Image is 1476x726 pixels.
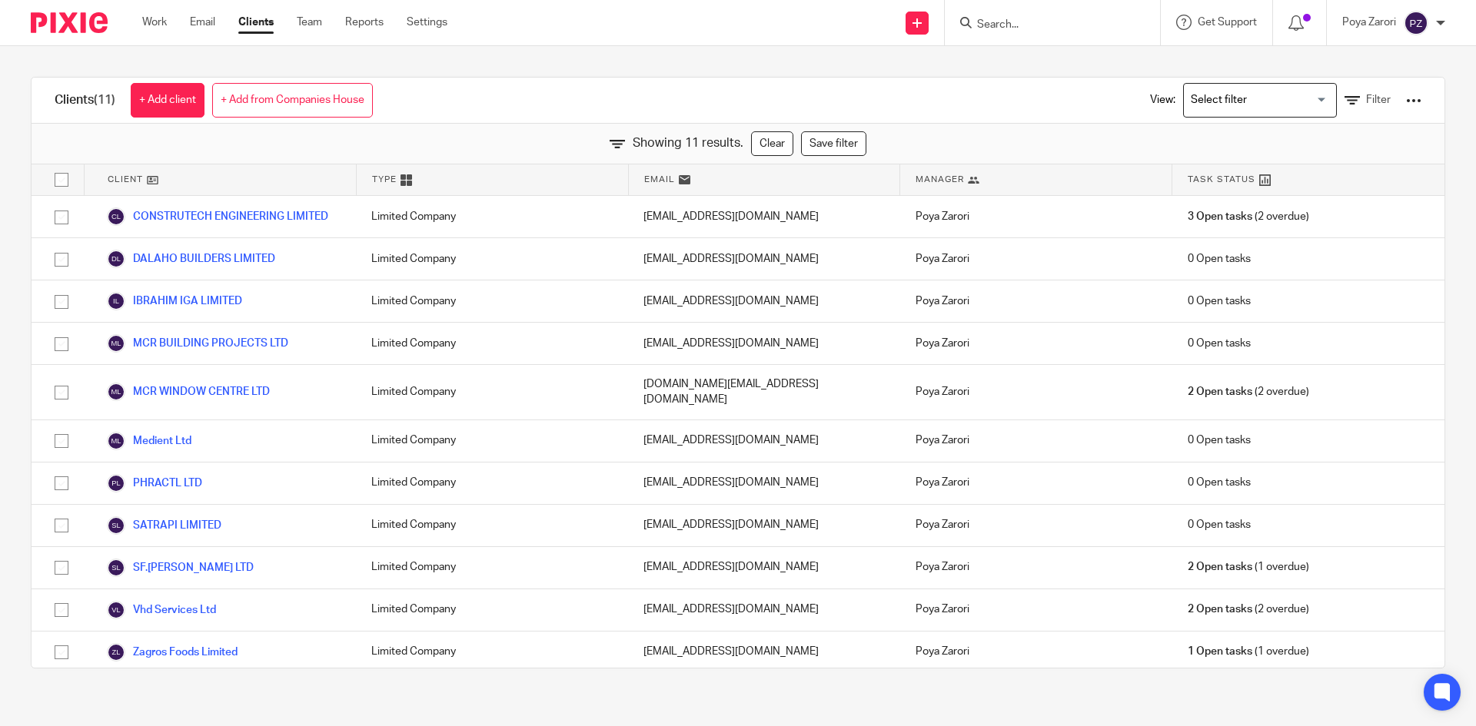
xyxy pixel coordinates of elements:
div: Limited Company [356,280,628,322]
a: Email [190,15,215,30]
h1: Clients [55,92,115,108]
div: [EMAIL_ADDRESS][DOMAIN_NAME] [628,420,900,462]
span: Showing 11 results. [633,134,743,152]
div: [EMAIL_ADDRESS][DOMAIN_NAME] [628,323,900,364]
a: Clients [238,15,274,30]
span: Filter [1366,94,1391,105]
div: Poya Zarori [900,365,1172,419]
div: [EMAIL_ADDRESS][DOMAIN_NAME] [628,547,900,588]
div: Limited Company [356,547,628,588]
a: Settings [407,15,447,30]
img: svg%3E [107,643,125,661]
span: Client [108,173,143,186]
span: 2 Open tasks [1188,559,1252,575]
div: Limited Company [356,420,628,462]
span: (11) [94,94,115,106]
span: 0 Open tasks [1188,293,1251,309]
div: Poya Zarori [900,238,1172,280]
span: 2 Open tasks [1188,602,1252,617]
span: Task Status [1188,173,1255,186]
div: Poya Zarori [900,196,1172,237]
span: 3 Open tasks [1188,209,1252,224]
div: Limited Company [356,323,628,364]
span: (2 overdue) [1188,384,1309,399]
img: svg%3E [107,207,125,226]
a: Work [142,15,167,30]
div: Limited Company [356,462,628,504]
div: [EMAIL_ADDRESS][DOMAIN_NAME] [628,505,900,546]
a: Medient Ltd [107,432,191,450]
div: Poya Zarori [900,589,1172,631]
a: SF.[PERSON_NAME] LTD [107,559,254,577]
img: svg%3E [107,559,125,577]
p: Poya Zarori [1342,15,1396,30]
a: Reports [345,15,384,30]
div: Search for option [1183,83,1337,118]
img: Pixie [31,12,108,33]
span: 2 Open tasks [1188,384,1252,399]
div: Limited Company [356,365,628,419]
div: Poya Zarori [900,323,1172,364]
div: Poya Zarori [900,505,1172,546]
input: Search [976,18,1114,32]
a: Vhd Services Ltd [107,601,216,619]
div: Poya Zarori [900,462,1172,504]
input: Search for option [1185,87,1328,114]
div: [EMAIL_ADDRESS][DOMAIN_NAME] [628,632,900,673]
a: IBRAHIM IGA LIMITED [107,292,242,310]
a: SATRAPI LIMITED [107,516,221,535]
div: [EMAIL_ADDRESS][DOMAIN_NAME] [628,462,900,504]
a: Clear [751,131,793,156]
span: 0 Open tasks [1188,336,1251,351]
div: Poya Zarori [900,280,1172,322]
a: Team [297,15,322,30]
a: MCR WINDOW CENTRE LTD [107,383,270,401]
span: Email [644,173,675,186]
div: Limited Company [356,238,628,280]
a: + Add from Companies House [212,83,373,118]
img: svg%3E [107,432,125,450]
img: svg%3E [107,250,125,268]
span: (2 overdue) [1188,602,1309,617]
span: 0 Open tasks [1188,251,1251,267]
img: svg%3E [107,601,125,619]
a: CONSTRUTECH ENGINEERING LIMITED [107,207,328,226]
span: (1 overdue) [1188,559,1309,575]
div: [EMAIL_ADDRESS][DOMAIN_NAME] [628,238,900,280]
span: Get Support [1198,17,1257,28]
a: PHRACTL LTD [107,474,202,492]
a: Save filter [801,131,866,156]
span: (2 overdue) [1188,209,1309,224]
div: Limited Company [356,632,628,673]
div: Limited Company [356,196,628,237]
span: Manager [916,173,964,186]
a: + Add client [131,83,204,118]
span: 0 Open tasks [1188,475,1251,490]
span: 0 Open tasks [1188,433,1251,448]
span: 0 Open tasks [1188,517,1251,532]
input: Select all [47,165,76,194]
div: [EMAIL_ADDRESS][DOMAIN_NAME] [628,196,900,237]
span: Type [372,173,397,186]
img: svg%3E [107,474,125,492]
img: svg%3E [107,516,125,535]
div: [DOMAIN_NAME][EMAIL_ADDRESS][DOMAIN_NAME] [628,365,900,419]
div: Poya Zarori [900,632,1172,673]
img: svg%3E [107,292,125,310]
div: Poya Zarori [900,420,1172,462]
img: svg%3E [1404,11,1428,35]
div: [EMAIL_ADDRESS][DOMAIN_NAME] [628,280,900,322]
span: 1 Open tasks [1188,644,1252,659]
a: Zagros Foods Limited [107,643,238,661]
span: (1 overdue) [1188,644,1309,659]
div: Limited Company [356,505,628,546]
div: [EMAIL_ADDRESS][DOMAIN_NAME] [628,589,900,631]
div: View: [1127,78,1421,123]
img: svg%3E [107,383,125,401]
a: MCR BUILDING PROJECTS LTD [107,334,288,353]
div: Poya Zarori [900,547,1172,588]
div: Limited Company [356,589,628,631]
a: DALAHO BUILDERS LIMITED [107,250,275,268]
img: svg%3E [107,334,125,353]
